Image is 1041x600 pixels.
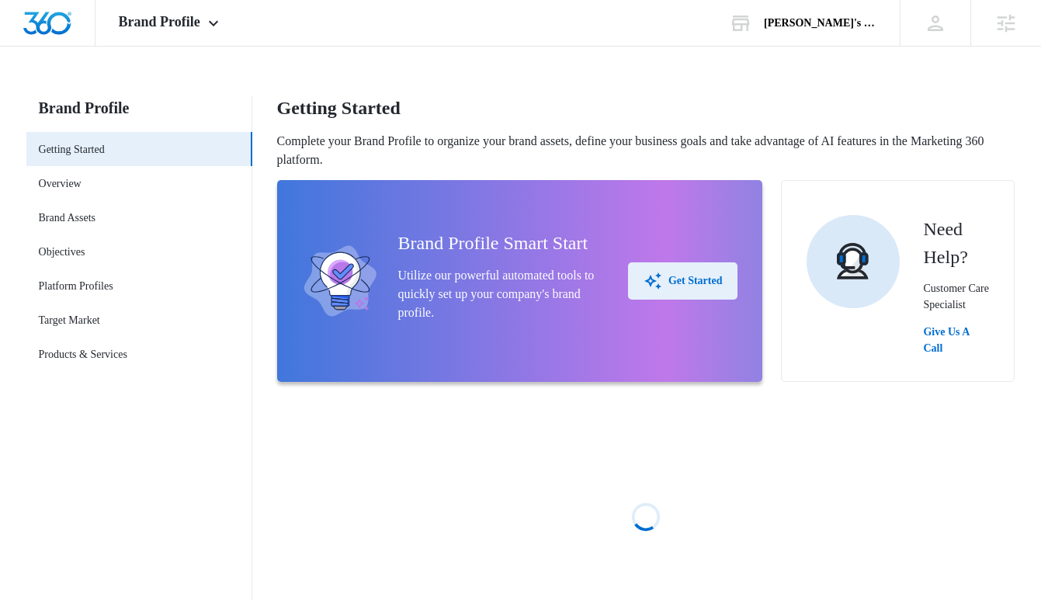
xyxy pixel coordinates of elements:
p: Complete your Brand Profile to organize your brand assets, define your business goals and take ad... [277,132,1015,169]
a: Overview [39,175,82,192]
h1: Getting Started [277,96,401,120]
a: Objectives [39,244,85,260]
button: Get Started [628,262,738,300]
a: Give Us A Call [923,324,989,356]
h2: Brand Profile [26,96,252,120]
a: Brand Assets [39,210,96,226]
a: Getting Started [39,141,105,158]
div: Get Started [644,272,723,290]
a: Products & Services [39,346,127,362]
a: Platform Profiles [39,278,113,294]
div: account name [764,17,877,29]
a: Target Market [39,312,100,328]
span: Brand Profile [119,14,200,30]
p: Utilize our powerful automated tools to quickly set up your company's brand profile. [398,266,603,322]
h2: Brand Profile Smart Start [398,229,603,257]
p: Customer Care Specialist [923,280,989,313]
h2: Need Help? [923,215,989,271]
